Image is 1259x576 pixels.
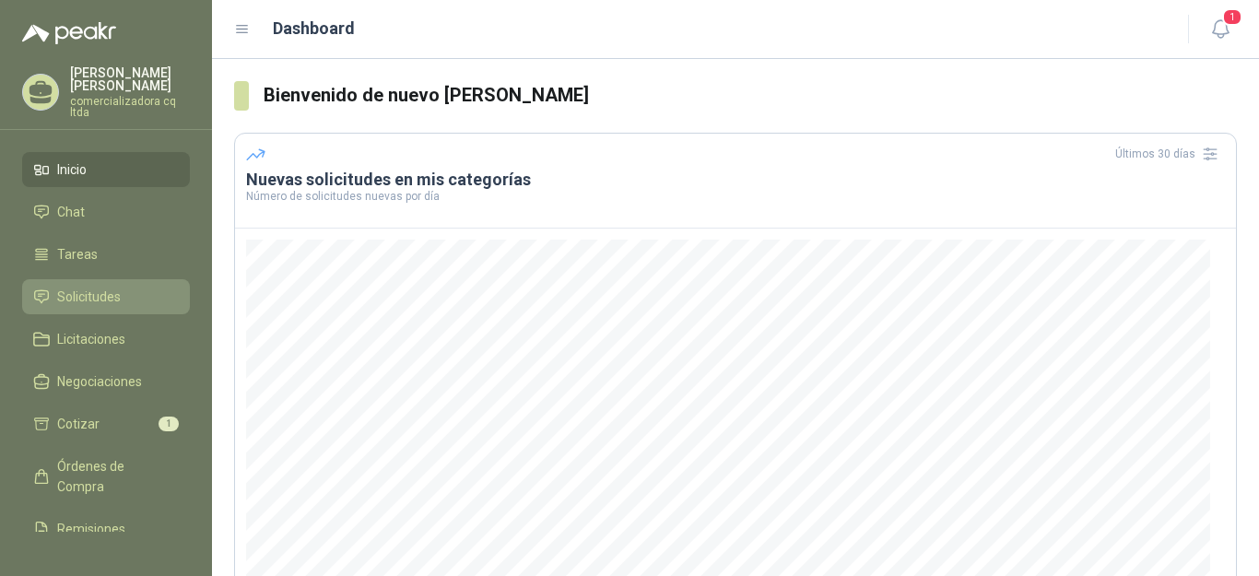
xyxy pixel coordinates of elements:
div: Últimos 30 días [1115,139,1225,169]
span: Órdenes de Compra [57,456,172,497]
span: Remisiones [57,519,125,539]
img: Logo peakr [22,22,116,44]
span: Solicitudes [57,287,121,307]
p: Número de solicitudes nuevas por día [246,191,1225,202]
span: Licitaciones [57,329,125,349]
h3: Bienvenido de nuevo [PERSON_NAME] [264,81,1237,110]
a: Órdenes de Compra [22,449,190,504]
span: Cotizar [57,414,100,434]
a: Chat [22,194,190,229]
span: Negociaciones [57,371,142,392]
span: Chat [57,202,85,222]
h3: Nuevas solicitudes en mis categorías [246,169,1225,191]
a: Inicio [22,152,190,187]
p: comercializadora cq ltda [70,96,190,118]
h1: Dashboard [273,16,355,41]
a: Negociaciones [22,364,190,399]
a: Cotizar1 [22,406,190,441]
p: [PERSON_NAME] [PERSON_NAME] [70,66,190,92]
a: Tareas [22,237,190,272]
span: 1 [159,417,179,431]
a: Remisiones [22,511,190,547]
span: 1 [1222,8,1242,26]
button: 1 [1204,13,1237,46]
a: Licitaciones [22,322,190,357]
a: Solicitudes [22,279,190,314]
span: Inicio [57,159,87,180]
span: Tareas [57,244,98,264]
